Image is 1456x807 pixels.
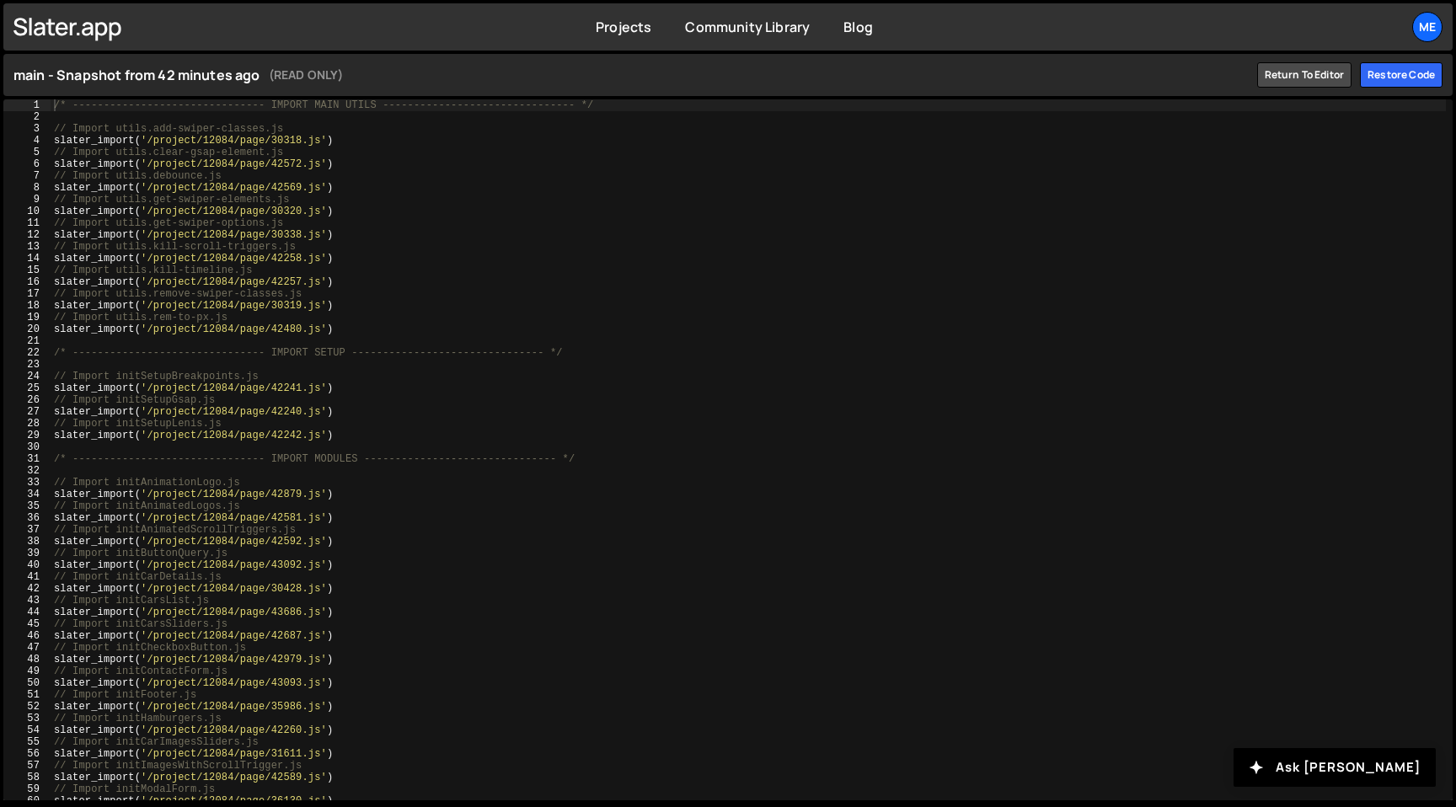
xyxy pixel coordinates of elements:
div: 28 [3,418,51,430]
div: 6 [3,158,51,170]
div: 2 [3,111,51,123]
small: (READ ONLY) [269,65,344,85]
div: 44 [3,607,51,618]
div: 14 [3,253,51,265]
div: 50 [3,677,51,689]
div: 30 [3,441,51,453]
div: 4 [3,135,51,147]
div: 31 [3,453,51,465]
div: 53 [3,713,51,724]
div: 54 [3,724,51,736]
div: 29 [3,430,51,441]
div: 22 [3,347,51,359]
div: 49 [3,665,51,677]
div: 11 [3,217,51,229]
div: 25 [3,382,51,394]
div: 55 [3,736,51,748]
a: Return to editor [1257,62,1352,88]
div: 23 [3,359,51,371]
div: 36 [3,512,51,524]
h1: main - Snapshot from 42 minutes ago [13,65,1249,85]
div: 19 [3,312,51,323]
div: 15 [3,265,51,276]
div: 40 [3,559,51,571]
div: 60 [3,795,51,807]
div: 38 [3,536,51,548]
div: 42 [3,583,51,595]
div: 10 [3,206,51,217]
div: 51 [3,689,51,701]
div: 59 [3,783,51,795]
a: Blog [843,18,873,36]
div: 1 [3,99,51,111]
div: 47 [3,642,51,654]
div: 7 [3,170,51,182]
a: Me [1412,12,1443,42]
div: 20 [3,323,51,335]
div: Restore code [1360,62,1443,88]
div: 52 [3,701,51,713]
div: 35 [3,500,51,512]
div: 27 [3,406,51,418]
div: 48 [3,654,51,665]
div: 39 [3,548,51,559]
div: 3 [3,123,51,135]
div: 56 [3,748,51,760]
div: 33 [3,477,51,489]
div: 13 [3,241,51,253]
div: 16 [3,276,51,288]
a: Community Library [685,18,810,36]
div: 24 [3,371,51,382]
a: Projects [596,18,651,36]
div: 45 [3,618,51,630]
button: Ask [PERSON_NAME] [1234,748,1436,787]
div: 32 [3,465,51,477]
div: 8 [3,182,51,194]
div: 34 [3,489,51,500]
div: 21 [3,335,51,347]
div: 43 [3,595,51,607]
div: 18 [3,300,51,312]
div: 17 [3,288,51,300]
div: 9 [3,194,51,206]
div: 41 [3,571,51,583]
div: 57 [3,760,51,772]
div: 46 [3,630,51,642]
div: 12 [3,229,51,241]
div: 5 [3,147,51,158]
div: 58 [3,772,51,783]
div: 26 [3,394,51,406]
div: 37 [3,524,51,536]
